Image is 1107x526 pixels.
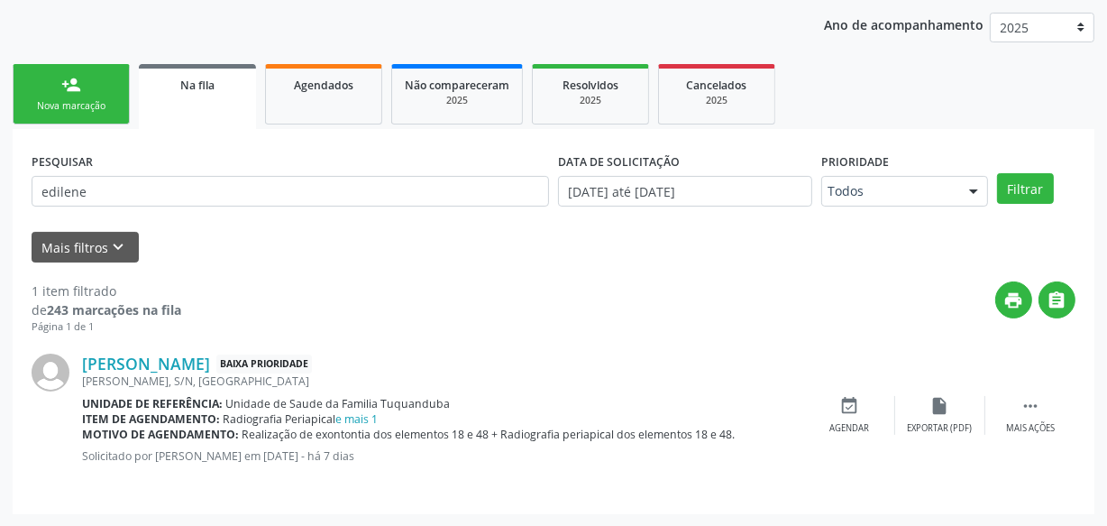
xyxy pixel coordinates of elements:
div: Agendar [830,422,870,435]
span: Agendados [294,78,353,93]
button: Mais filtroskeyboard_arrow_down [32,232,139,263]
span: Realização de exontontia dos elementos 18 e 48 + Radiografia periapical dos elementos 18 e 48. [242,427,736,442]
button:  [1038,281,1075,318]
div: de [32,300,181,319]
i: event_available [840,396,860,416]
label: Prioridade [821,148,889,176]
div: 2025 [545,94,636,107]
span: Cancelados [687,78,747,93]
label: DATA DE SOLICITAÇÃO [558,148,680,176]
b: Unidade de referência: [82,396,223,411]
div: 1 item filtrado [32,281,181,300]
div: person_add [61,75,81,95]
div: Mais ações [1006,422,1055,435]
div: Exportar (PDF) [908,422,973,435]
span: Baixa Prioridade [216,355,312,374]
input: Selecione um intervalo [558,176,812,207]
div: 2025 [405,94,509,107]
i:  [1048,291,1067,310]
span: Radiografia Periapical [224,411,379,427]
span: Unidade de Saude da Familia Tuquanduba [226,396,451,411]
span: Todos [828,182,951,200]
span: Na fila [180,78,215,93]
a: e mais 1 [336,411,379,427]
strong: 243 marcações na fila [47,301,181,318]
i: print [1004,291,1024,310]
i:  [1020,396,1040,416]
img: img [32,354,69,392]
i: keyboard_arrow_down [109,237,129,257]
button: print [995,281,1032,318]
div: [PERSON_NAME], S/N, [GEOGRAPHIC_DATA] [82,374,805,389]
button: Filtrar [997,173,1054,204]
input: Nome, CNS [32,176,549,207]
span: Não compareceram [405,78,509,93]
p: Ano de acompanhamento [824,13,983,35]
div: Página 1 de 1 [32,319,181,335]
a: [PERSON_NAME] [82,354,210,374]
div: 2025 [672,94,762,107]
label: PESQUISAR [32,148,93,176]
p: Solicitado por [PERSON_NAME] em [DATE] - há 7 dias [82,448,805,464]
i: insert_drive_file [930,396,950,416]
span: Resolvidos [563,78,618,93]
b: Motivo de agendamento: [82,427,239,442]
div: Nova marcação [26,99,116,113]
b: Item de agendamento: [82,411,220,427]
